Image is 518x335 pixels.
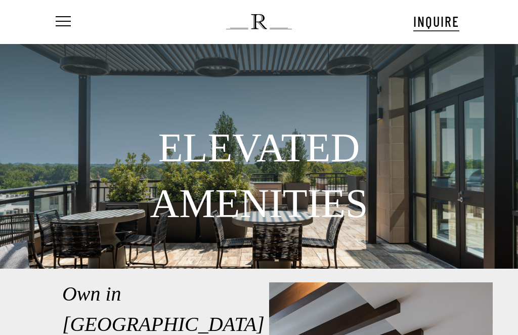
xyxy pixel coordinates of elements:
a: Navigation Menu [54,17,71,27]
a: INQUIRE [413,12,459,31]
img: The Regent [226,14,291,29]
h1: ELEVATED AMENITIES [46,120,472,231]
span: INQUIRE [413,13,459,30]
